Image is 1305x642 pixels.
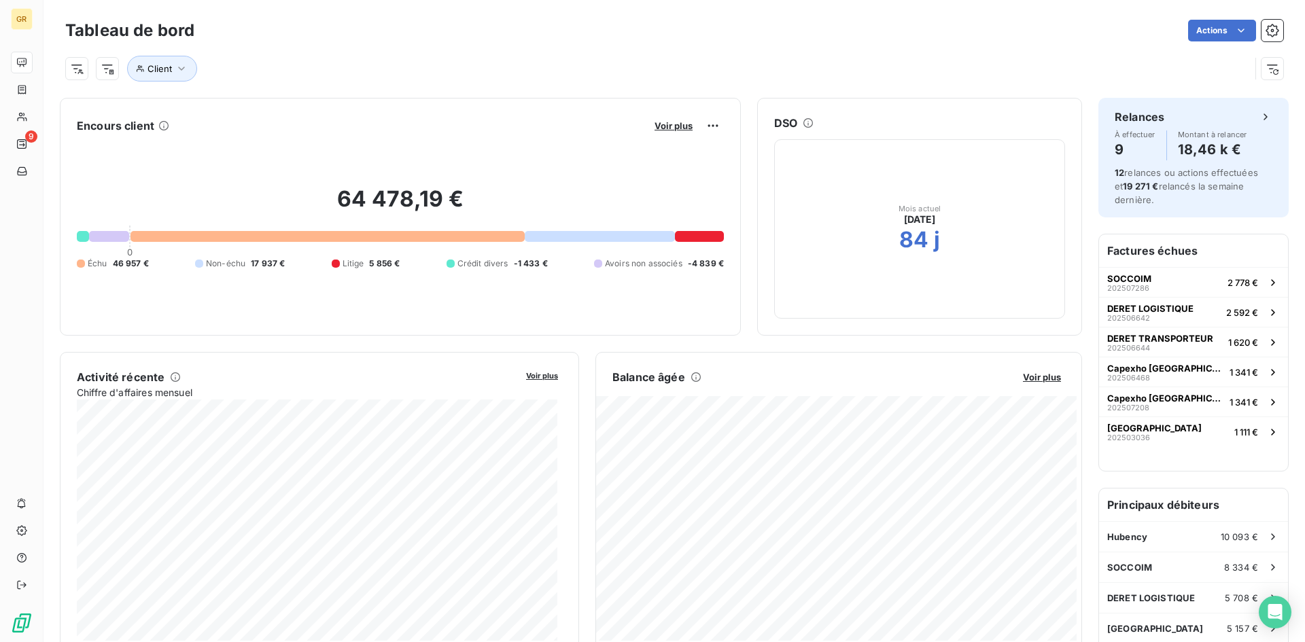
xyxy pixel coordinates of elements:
[899,204,941,213] span: Mois actuel
[650,120,697,132] button: Voir plus
[1221,531,1258,542] span: 10 093 €
[1107,531,1147,542] span: Hubency
[1099,234,1288,267] h6: Factures échues
[1107,284,1149,292] span: 202507286
[206,257,245,270] span: Non-échu
[1115,109,1164,125] h6: Relances
[1107,344,1150,352] span: 202506644
[77,118,154,134] h6: Encours client
[1107,623,1204,634] span: [GEOGRAPHIC_DATA]
[1099,488,1288,521] h6: Principaux débiteurs
[1115,130,1155,139] span: À effectuer
[514,257,548,270] span: -1 433 €
[774,115,797,131] h6: DSO
[688,257,724,270] span: -4 839 €
[1178,130,1247,139] span: Montant à relancer
[1107,562,1152,573] span: SOCCOIM
[11,612,33,634] img: Logo LeanPay
[1107,393,1224,404] span: Capexho [GEOGRAPHIC_DATA]
[522,369,562,381] button: Voir plus
[251,257,285,270] span: 17 937 €
[1107,303,1194,314] span: DERET LOGISTIQUE
[1107,273,1151,284] span: SOCCOIM
[11,8,33,30] div: GR
[1188,20,1256,41] button: Actions
[1228,337,1258,348] span: 1 620 €
[77,185,724,226] h2: 64 478,19 €
[526,371,558,380] span: Voir plus
[899,226,928,253] h2: 84
[1227,623,1258,634] span: 5 157 €
[1115,167,1258,205] span: relances ou actions effectuées et relancés la semaine dernière.
[904,213,936,226] span: [DATE]
[934,226,940,253] h2: j
[1107,363,1224,374] span: Capexho [GEOGRAPHIC_DATA]
[1224,562,1258,573] span: 8 334 €
[1234,427,1258,438] span: 1 111 €
[25,130,37,143] span: 9
[343,257,364,270] span: Litige
[1099,416,1288,446] button: [GEOGRAPHIC_DATA]2025030361 111 €
[147,63,172,74] span: Client
[1099,357,1288,387] button: Capexho [GEOGRAPHIC_DATA]2025064681 341 €
[1099,327,1288,357] button: DERET TRANSPORTEUR2025066441 620 €
[1099,267,1288,297] button: SOCCOIM2025072862 778 €
[1123,181,1158,192] span: 19 271 €
[1230,397,1258,408] span: 1 341 €
[1178,139,1247,160] h4: 18,46 k €
[1259,596,1291,628] div: Open Intercom Messenger
[127,56,197,82] button: Client
[1099,297,1288,327] button: DERET LOGISTIQUE2025066422 592 €
[457,257,508,270] span: Crédit divers
[1107,423,1202,433] span: [GEOGRAPHIC_DATA]
[1107,592,1195,603] span: DERET LOGISTIQUE
[605,257,682,270] span: Avoirs non associés
[1115,139,1155,160] h4: 9
[1107,433,1150,442] span: 202503036
[1230,367,1258,378] span: 1 341 €
[1107,314,1150,322] span: 202506642
[1023,372,1061,382] span: Voir plus
[88,257,107,270] span: Échu
[1225,592,1258,603] span: 5 708 €
[65,18,194,43] h3: Tableau de bord
[369,257,400,270] span: 5 856 €
[77,385,517,399] span: Chiffre d'affaires mensuel
[1228,277,1258,288] span: 2 778 €
[1019,371,1065,383] button: Voir plus
[655,120,693,131] span: Voir plus
[1099,387,1288,416] button: Capexho [GEOGRAPHIC_DATA]2025072081 341 €
[77,369,164,385] h6: Activité récente
[113,257,149,270] span: 46 957 €
[1226,307,1258,318] span: 2 592 €
[612,369,685,385] h6: Balance âgée
[1107,404,1149,412] span: 202507208
[1115,167,1124,178] span: 12
[127,247,133,257] span: 0
[1107,374,1150,382] span: 202506468
[1107,333,1213,344] span: DERET TRANSPORTEUR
